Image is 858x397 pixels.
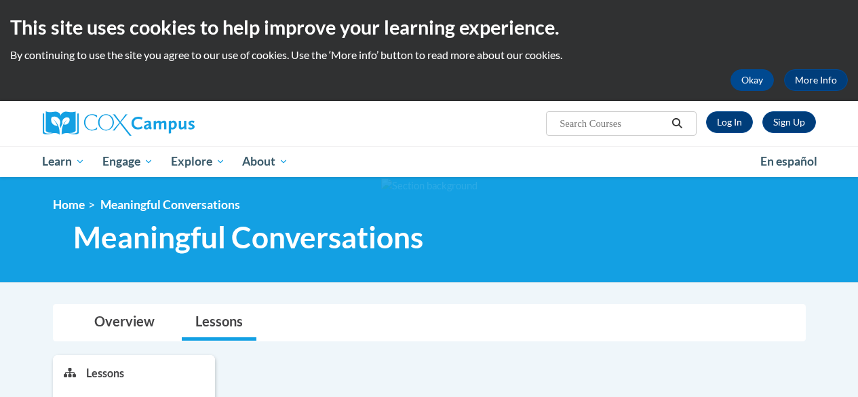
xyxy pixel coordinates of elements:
img: Section background [381,178,477,193]
span: Learn [42,153,85,170]
p: By continuing to use the site you agree to our use of cookies. Use the ‘More info’ button to read... [10,48,848,62]
span: Engage [102,153,153,170]
a: Register [762,111,816,133]
a: Home [53,197,85,212]
div: Main menu [33,146,826,177]
img: Cox Campus [43,111,195,136]
button: Search [667,115,687,132]
h2: This site uses cookies to help improve your learning experience. [10,14,848,41]
a: Engage [94,146,162,177]
a: Learn [34,146,94,177]
button: Okay [730,69,774,91]
a: Cox Campus [43,111,287,136]
span: Meaningful Conversations [73,219,423,255]
span: En español [760,154,817,168]
span: Meaningful Conversations [100,197,240,212]
a: Lessons [182,305,256,341]
input: Search Courses [558,115,667,132]
a: En español [752,147,826,176]
a: More Info [784,69,848,91]
a: Explore [162,146,234,177]
a: About [233,146,297,177]
span: About [242,153,288,170]
a: Log In [706,111,753,133]
span: Explore [171,153,225,170]
a: Overview [81,305,168,341]
p: Lessons [86,366,124,381]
